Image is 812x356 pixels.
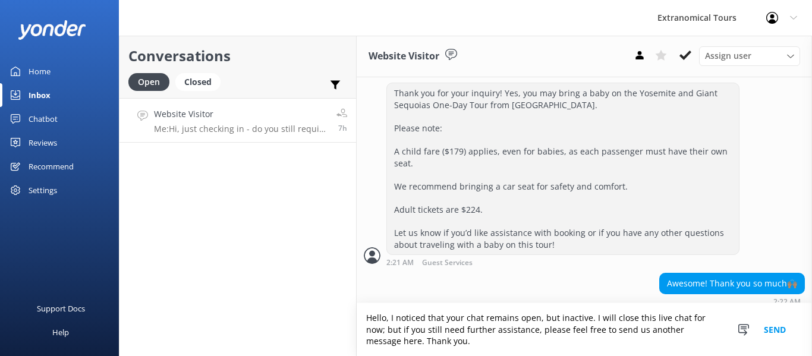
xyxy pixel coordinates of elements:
[422,259,473,267] span: Guest Services
[387,83,739,254] div: Thank you for your inquiry! Yes, you may bring a baby on the Yosemite and Giant Sequoias One-Day ...
[37,297,85,320] div: Support Docs
[29,178,57,202] div: Settings
[773,298,801,305] strong: 2:22 AM
[659,297,805,305] div: Sep 15 2025 11:22am (UTC -07:00) America/Tijuana
[154,108,328,121] h4: Website Visitor
[128,73,169,91] div: Open
[660,273,804,294] div: Awesome! Thank you so much🙌🏽
[18,20,86,40] img: yonder-white-logo.png
[52,320,69,344] div: Help
[128,45,347,67] h2: Conversations
[175,73,221,91] div: Closed
[753,303,797,356] button: Send
[386,258,739,267] div: Sep 15 2025 11:21am (UTC -07:00) America/Tijuana
[154,124,328,134] p: Me: Hi, just checking in - do you still require assistance from our team on this? Thank you.
[29,131,57,155] div: Reviews
[29,107,58,131] div: Chatbot
[369,49,439,64] h3: Website Visitor
[357,303,812,356] textarea: Hello, I noticed that your chat remains open, but inactive. I will close this live chat for now; ...
[29,155,74,178] div: Recommend
[29,83,51,107] div: Inbox
[29,59,51,83] div: Home
[386,259,414,267] strong: 2:21 AM
[699,46,800,65] div: Assign User
[175,75,226,88] a: Closed
[705,49,751,62] span: Assign user
[338,123,347,133] span: Sep 15 2025 11:23am (UTC -07:00) America/Tijuana
[119,98,356,143] a: Website VisitorMe:Hi, just checking in - do you still require assistance from our team on this? T...
[128,75,175,88] a: Open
